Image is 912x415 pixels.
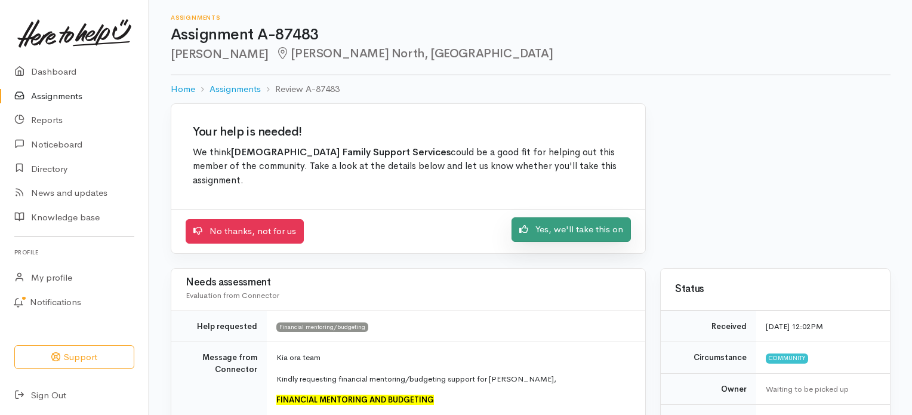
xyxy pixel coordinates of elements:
p: Kia ora team [276,352,631,364]
h1: Assignment A-87483 [171,26,891,44]
td: Owner [661,373,756,405]
p: We think could be a good fit for helping out this member of the community. Take a look at the det... [193,146,624,188]
b: [DEMOGRAPHIC_DATA] Family Support Services [231,146,451,158]
p: Kindly requesting financial mentoring/budgeting support for [PERSON_NAME], [276,373,631,385]
a: Yes, we'll take this on [512,217,631,242]
time: [DATE] 12:02PM [766,321,823,331]
span: FINANCIAL MENTORING AND BUDGETING [276,395,434,405]
a: Assignments [209,82,261,96]
a: No thanks, not for us [186,219,304,244]
h3: Needs assessment [186,277,631,288]
td: Circumstance [661,342,756,374]
span: Community [766,353,808,363]
span: [PERSON_NAME] North, [GEOGRAPHIC_DATA] [276,46,553,61]
button: Support [14,345,134,370]
nav: breadcrumb [171,75,891,103]
li: Review A-87483 [261,82,340,96]
h6: Assignments [171,14,891,21]
h2: Your help is needed! [193,125,624,139]
h3: Status [675,284,876,295]
td: Help requested [171,311,267,342]
a: Home [171,82,195,96]
span: Evaluation from Connector [186,290,279,300]
div: Waiting to be picked up [766,383,876,395]
h2: [PERSON_NAME] [171,47,891,61]
td: Received [661,311,756,342]
h6: Profile [14,244,134,260]
span: Financial mentoring/budgeting [276,322,368,332]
